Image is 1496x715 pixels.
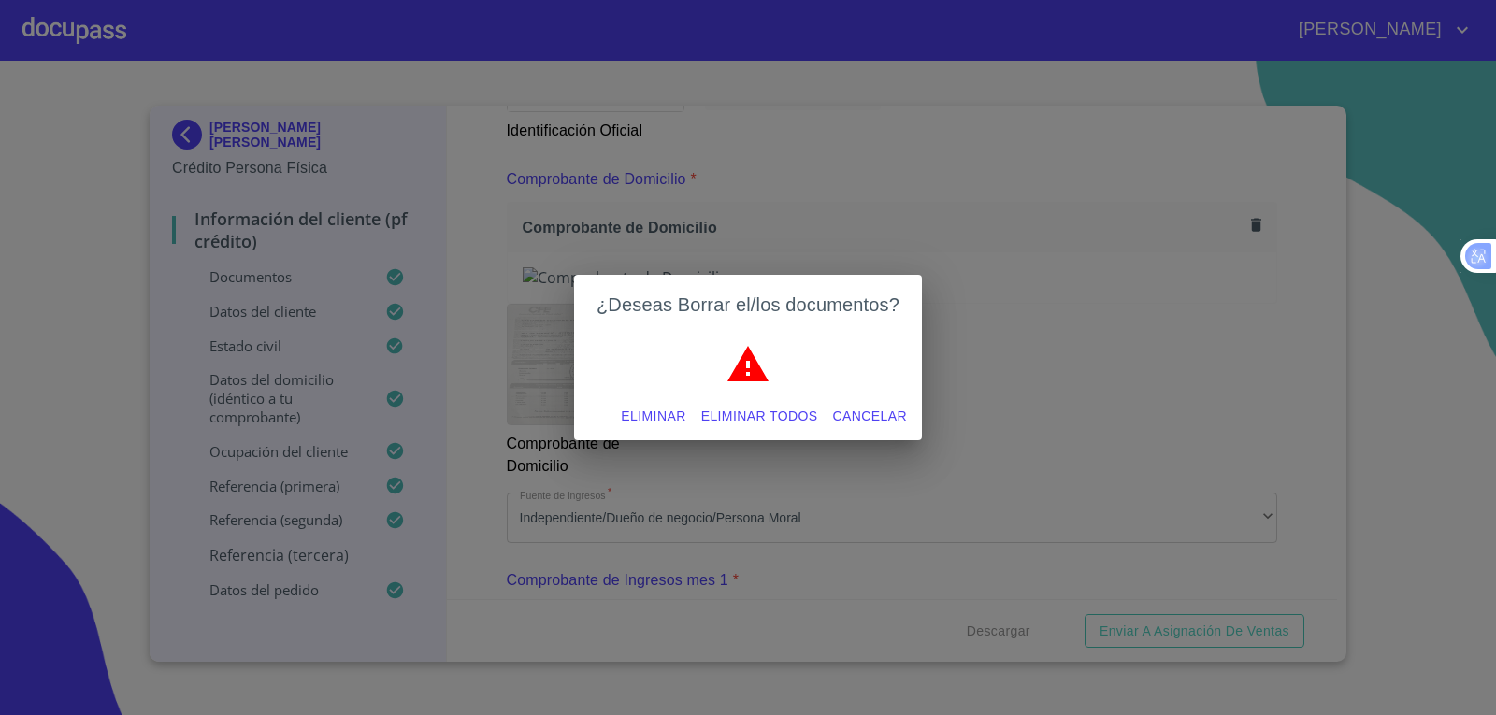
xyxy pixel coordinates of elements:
span: Cancelar [833,405,907,428]
button: Cancelar [826,399,914,434]
h2: ¿Deseas Borrar el/los documentos? [597,290,899,320]
span: Eliminar [621,405,685,428]
button: Eliminar [613,399,693,434]
span: Eliminar todos [701,405,818,428]
button: Eliminar todos [694,399,826,434]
